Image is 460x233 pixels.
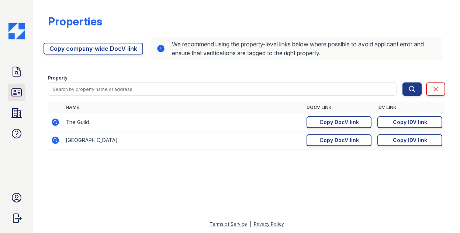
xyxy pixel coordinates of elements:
td: [GEOGRAPHIC_DATA] [63,131,304,149]
div: Properties [48,15,102,28]
th: DocV Link [304,102,374,113]
div: Copy IDV link [393,137,427,144]
img: CE_Icon_Blue-c292c112584629df590d857e76928e9f676e5b41ef8f769ba2f05ee15b207248.png [8,23,25,39]
td: The Guild [63,113,304,131]
a: Privacy Policy [254,221,284,227]
a: Terms of Service [210,221,247,227]
div: We recommend using the property-level links below where possible to avoid applicant error and ens... [151,37,442,60]
a: Copy IDV link [377,134,442,146]
th: IDV Link [374,102,445,113]
div: Copy IDV link [393,119,427,126]
a: Copy DocV link [307,134,371,146]
div: Copy DocV link [319,137,359,144]
input: Search by property name or address [48,82,397,96]
div: | [250,221,251,227]
th: Name [63,102,304,113]
label: Property [48,75,68,81]
div: Copy DocV link [319,119,359,126]
a: Copy DocV link [307,116,371,128]
a: Copy IDV link [377,116,442,128]
a: Copy company-wide DocV link [44,43,143,54]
